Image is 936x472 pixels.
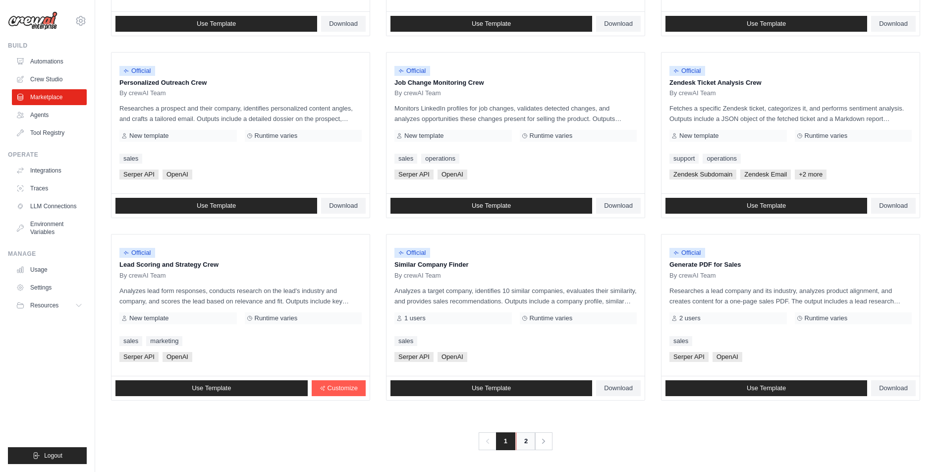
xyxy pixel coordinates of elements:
span: 2 users [679,314,701,322]
p: Researches a lead company and its industry, analyzes product alignment, and creates content for a... [669,286,912,306]
span: Customize [328,384,358,392]
span: Zendesk Subdomain [669,170,736,179]
a: LLM Connections [12,198,87,214]
span: New template [129,132,168,140]
a: Use Template [390,198,592,214]
span: Download [879,202,908,210]
span: OpenAI [713,352,742,362]
button: Logout [8,447,87,464]
a: Download [321,16,366,32]
p: Personalized Outreach Crew [119,78,362,88]
span: Use Template [197,202,236,210]
span: Use Template [197,20,236,28]
p: Zendesk Ticket Analysis Crew [669,78,912,88]
span: Download [879,20,908,28]
a: Usage [12,262,87,278]
a: marketing [146,336,182,346]
a: Download [596,16,641,32]
a: Automations [12,54,87,69]
span: New template [404,132,443,140]
a: Settings [12,280,87,295]
div: Operate [8,151,87,159]
span: Download [604,202,633,210]
a: Download [871,16,916,32]
span: Zendesk Email [740,170,791,179]
button: Resources [12,297,87,313]
a: operations [703,154,741,164]
a: Use Template [115,16,317,32]
a: Download [596,198,641,214]
p: Analyzes lead form responses, conducts research on the lead's industry and company, and scores th... [119,286,362,306]
div: Manage [8,250,87,258]
p: Generate PDF for Sales [669,260,912,270]
a: operations [421,154,459,164]
span: Use Template [747,202,786,210]
span: Runtime varies [530,314,573,322]
span: Runtime varies [530,132,573,140]
span: +2 more [795,170,826,179]
span: By crewAI Team [119,89,166,97]
span: New template [129,314,168,322]
p: Monitors LinkedIn profiles for job changes, validates detected changes, and analyzes opportunitie... [394,103,637,124]
a: Marketplace [12,89,87,105]
div: Build [8,42,87,50]
span: By crewAI Team [394,272,441,280]
span: Download [604,20,633,28]
span: Use Template [747,20,786,28]
span: Serper API [669,352,709,362]
img: Logo [8,11,57,30]
span: Runtime varies [255,314,298,322]
a: Crew Studio [12,71,87,87]
span: Runtime varies [805,132,848,140]
span: Download [329,20,358,28]
span: Official [669,248,705,258]
a: Integrations [12,163,87,178]
span: Serper API [394,352,434,362]
span: Logout [44,452,62,460]
span: Official [119,66,155,76]
span: Resources [30,301,58,309]
a: Use Template [390,16,592,32]
span: Serper API [119,352,159,362]
a: Use Template [665,380,867,396]
span: New template [679,132,718,140]
a: Environment Variables [12,216,87,240]
a: sales [669,336,692,346]
span: 1 [496,432,515,450]
span: Use Template [192,384,231,392]
span: Use Template [472,384,511,392]
span: Use Template [747,384,786,392]
span: Runtime varies [805,314,848,322]
span: Official [394,66,430,76]
span: OpenAI [438,352,467,362]
span: Runtime varies [255,132,298,140]
a: Use Template [665,16,867,32]
span: Official [394,248,430,258]
a: sales [394,336,417,346]
a: 2 [516,432,536,450]
a: Download [321,198,366,214]
span: Official [119,248,155,258]
span: OpenAI [438,170,467,179]
a: Download [871,198,916,214]
a: Download [871,380,916,396]
a: Use Template [390,380,592,396]
span: By crewAI Team [394,89,441,97]
span: By crewAI Team [669,89,716,97]
p: Analyzes a target company, identifies 10 similar companies, evaluates their similarity, and provi... [394,286,637,306]
a: support [669,154,699,164]
a: sales [119,336,142,346]
nav: Pagination [479,432,552,450]
a: Use Template [665,198,867,214]
span: OpenAI [163,352,192,362]
p: Lead Scoring and Strategy Crew [119,260,362,270]
span: Download [329,202,358,210]
span: Serper API [394,170,434,179]
p: Fetches a specific Zendesk ticket, categorizes it, and performs sentiment analysis. Outputs inclu... [669,103,912,124]
a: Use Template [115,380,308,396]
a: sales [119,154,142,164]
span: Serper API [119,170,159,179]
a: Traces [12,180,87,196]
a: Tool Registry [12,125,87,141]
span: 1 users [404,314,426,322]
